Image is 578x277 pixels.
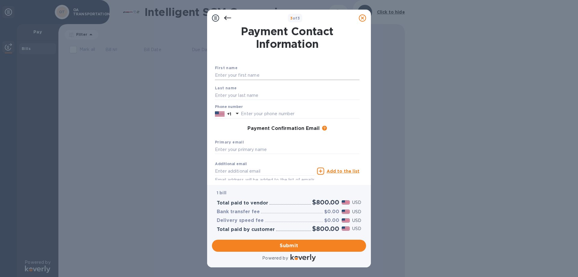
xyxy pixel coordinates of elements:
h3: Payment Confirmation Email [247,126,320,131]
h3: Bank transfer fee [217,209,260,215]
p: USD [352,226,361,232]
p: USD [352,199,361,206]
label: Additional email [215,162,247,166]
p: USD [352,217,361,224]
span: Submit [217,242,361,249]
h3: Delivery speed fee [217,218,264,223]
h3: $0.00 [324,209,339,215]
button: Submit [212,240,366,252]
input: Enter your first name [215,71,359,80]
b: Last name [215,86,237,90]
p: +1 [227,111,231,117]
b: of 3 [290,16,300,20]
img: USD [342,210,350,214]
h3: Total paid to vendor [217,200,268,206]
img: Logo [291,254,316,261]
img: USD [342,226,350,231]
input: Enter your phone number [241,109,359,118]
b: First name [215,66,238,70]
h3: $0.00 [324,218,339,223]
h2: $800.00 [312,199,339,206]
p: Email address will be added to the list of emails [215,177,315,183]
img: USD [342,200,350,205]
h3: Total paid by customer [217,227,275,232]
label: Phone number [215,105,243,109]
u: Add to the list [327,169,359,174]
input: Enter additional email [215,167,315,176]
img: US [215,111,225,117]
h1: Payment Contact Information [215,25,359,50]
b: Primary email [215,140,244,144]
input: Enter your primary name [215,145,359,154]
p: Powered by [262,255,288,261]
h2: $800.00 [312,225,339,232]
b: 1 bill [217,190,226,195]
input: Enter your last name [215,91,359,100]
span: 3 [290,16,293,20]
img: USD [342,218,350,223]
p: USD [352,209,361,215]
